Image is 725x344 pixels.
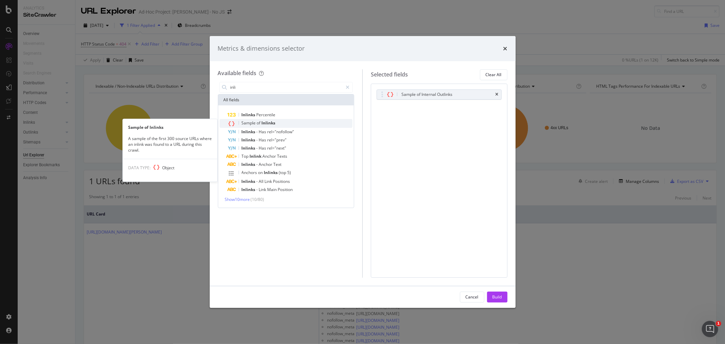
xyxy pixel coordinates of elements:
span: Inlink [250,153,263,159]
span: Inlinks [264,170,279,175]
div: Metrics & dimensions selector [218,44,305,53]
div: Clear All [486,72,502,78]
span: on [258,170,264,175]
span: Inlinks [262,120,276,126]
span: Anchor [259,161,274,167]
span: Position [278,187,293,192]
span: rel="prev" [267,137,287,143]
span: Top [242,153,250,159]
div: Sample of Inlinks [123,124,217,130]
span: Texts [277,153,288,159]
span: Sample [242,120,257,126]
span: - [257,187,259,192]
span: - [257,178,259,184]
div: times [496,92,499,97]
button: Build [487,292,507,303]
span: Link [265,178,273,184]
span: - [257,137,259,143]
div: Available fields [218,69,257,77]
div: Selected fields [371,71,408,79]
span: Anchors [242,170,258,175]
button: Cancel [460,292,484,303]
span: - [257,161,259,167]
span: Inlinks [242,178,257,184]
span: - [257,145,259,151]
span: All [259,178,265,184]
span: Text [274,161,282,167]
div: modal [210,36,516,308]
span: Main [267,187,278,192]
span: Inlinks [242,137,257,143]
iframe: Intercom live chat [702,321,718,337]
span: rel="next" [267,145,287,151]
span: (top [279,170,288,175]
span: Anchor [263,153,277,159]
span: Has [259,137,267,143]
span: of [257,120,262,126]
span: rel="nofollow" [267,129,294,135]
div: times [503,44,507,53]
span: 1 [716,321,721,326]
span: Has [259,129,267,135]
div: A sample of the first 300 source URLs where an inlink was found to a URL during this crawl. [123,136,217,153]
span: ( 10 / 80 ) [251,196,264,202]
span: Inlinks [242,187,257,192]
span: Link [259,187,267,192]
span: - [257,129,259,135]
div: Cancel [466,294,479,300]
span: Inlinks [242,129,257,135]
div: Sample of Internal Outlinks [401,91,452,98]
span: Inlinks [242,145,257,151]
span: 5) [288,170,291,175]
button: Clear All [480,69,507,80]
div: Build [493,294,502,300]
span: Positions [273,178,290,184]
span: Inlinks [242,112,257,118]
input: Search by field name [230,82,343,92]
span: Percentile [257,112,276,118]
span: Inlinks [242,161,257,167]
div: All fields [218,94,354,105]
div: Sample of Internal Outlinkstimes [377,89,502,100]
span: Has [259,145,267,151]
span: Show 10 more [225,196,250,202]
